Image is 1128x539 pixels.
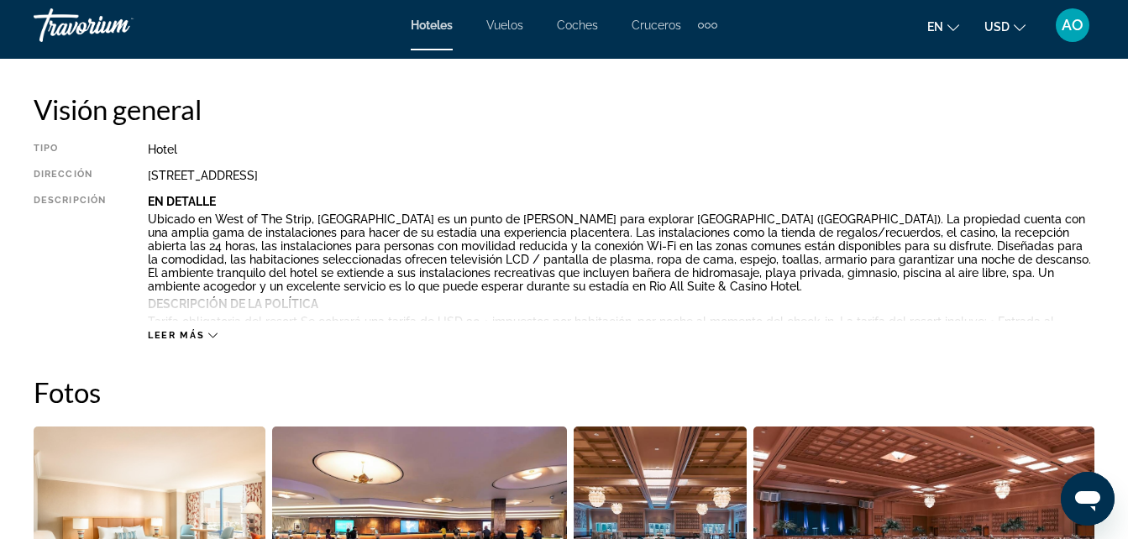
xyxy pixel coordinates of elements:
h2: Fotos [34,375,1094,409]
div: Descripción [34,195,106,321]
div: Tipo [34,143,106,156]
button: Cambiar moneda [984,14,1026,39]
a: Vuelos [486,18,523,32]
div: [STREET_ADDRESS] [148,169,1094,182]
p: Ubicado en West of The Strip, [GEOGRAPHIC_DATA] es un punto de [PERSON_NAME] para explorar [GEOGR... [148,212,1094,293]
button: Leer más [148,329,218,342]
a: Coches [557,18,598,32]
button: Menú de usuario [1051,8,1094,43]
span: AO [1062,17,1083,34]
div: Hotel [148,143,1094,156]
b: En detalle [148,195,216,208]
button: Elementos de navegación adicionales [698,12,717,39]
h2: Visión general [34,92,1094,126]
iframe: Botón para iniciar la ventana de mensajería [1061,472,1115,526]
a: Hoteles [411,18,453,32]
span: Leer más [148,330,204,341]
span: USD [984,20,1010,34]
div: Dirección [34,169,106,182]
span: en [927,20,943,34]
a: Cruceros [632,18,681,32]
a: Travorium [34,3,202,47]
button: Cambiar idioma [927,14,959,39]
